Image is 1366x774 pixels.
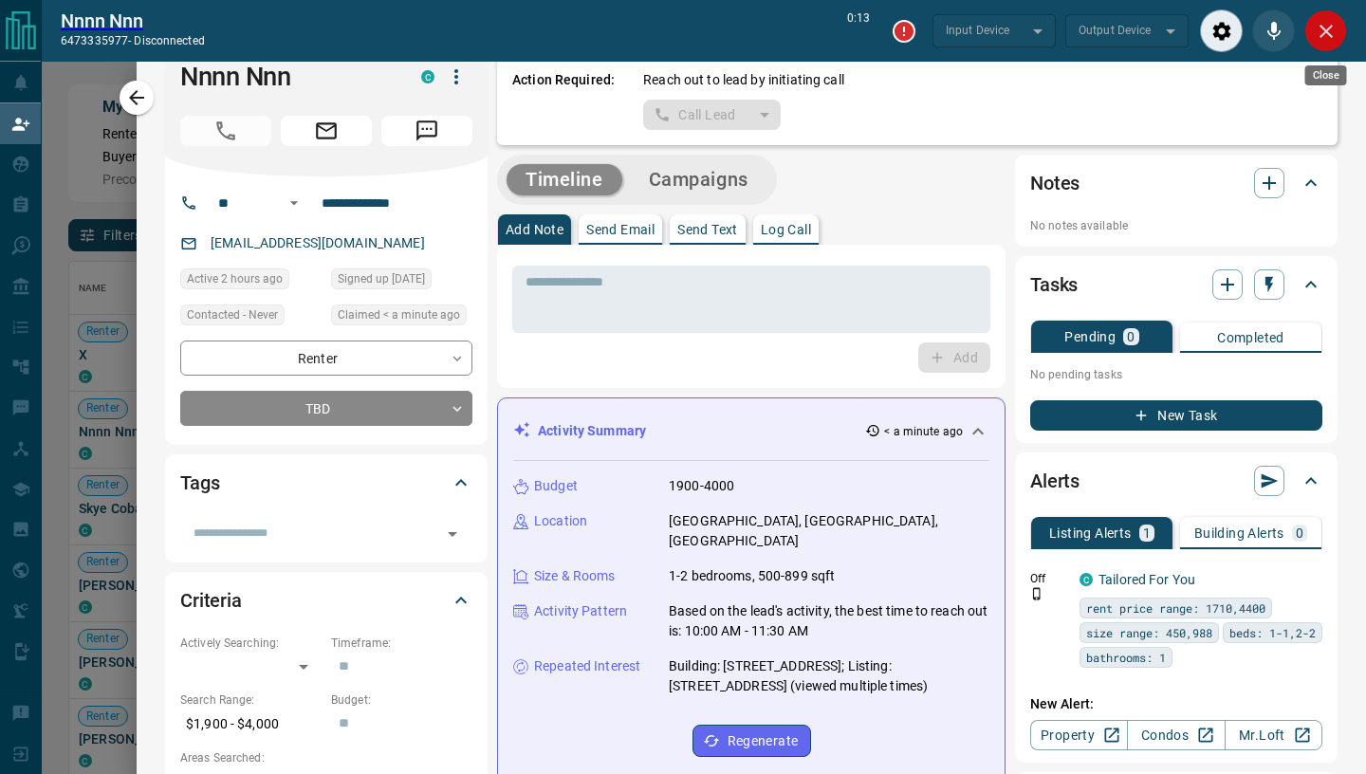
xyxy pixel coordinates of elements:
[338,269,425,288] span: Signed up [DATE]
[1030,587,1043,600] svg: Push Notification Only
[630,164,767,195] button: Campaigns
[1030,400,1322,431] button: New Task
[1225,720,1322,750] a: Mr.Loft
[506,223,563,236] p: Add Note
[1030,269,1078,300] h2: Tasks
[1030,168,1080,198] h2: Notes
[338,305,460,324] span: Claimed < a minute ago
[211,235,425,250] a: [EMAIL_ADDRESS][DOMAIN_NAME]
[1064,330,1116,343] p: Pending
[1030,694,1322,714] p: New Alert:
[534,476,578,496] p: Budget
[381,116,472,146] span: Message
[1086,599,1265,617] span: rent price range: 1710,4400
[134,34,204,47] span: disconnected
[180,341,472,376] div: Renter
[1049,526,1132,540] p: Listing Alerts
[1127,330,1135,343] p: 0
[1098,572,1195,587] a: Tailored For You
[643,70,844,90] p: Reach out to lead by initiating call
[1229,623,1316,642] span: beds: 1-1,2-2
[1030,720,1128,750] a: Property
[669,476,734,496] p: 1900-4000
[180,460,472,506] div: Tags
[331,304,472,331] div: Fri Aug 15 2025
[513,414,989,449] div: Activity Summary< a minute ago
[180,709,322,740] p: $1,900 - $4,000
[1200,9,1243,52] div: Audio Settings
[180,585,242,616] h2: Criteria
[534,566,616,586] p: Size & Rooms
[187,305,278,324] span: Contacted - Never
[1030,458,1322,504] div: Alerts
[331,268,472,295] div: Wed Aug 13 2025
[180,635,322,652] p: Actively Searching:
[534,601,627,621] p: Activity Pattern
[1194,526,1284,540] p: Building Alerts
[180,116,271,146] span: Call
[669,656,989,696] p: Building: [STREET_ADDRESS]; Listing: [STREET_ADDRESS] (viewed multiple times)
[669,566,835,586] p: 1-2 bedrooms, 500-899 sqft
[692,725,811,757] button: Regenerate
[669,601,989,641] p: Based on the lead's activity, the best time to reach out is: 10:00 AM - 11:30 AM
[884,423,963,440] p: < a minute ago
[180,391,472,426] div: TBD
[439,521,466,547] button: Open
[180,62,393,92] h1: Nnnn Nnn
[1304,9,1347,52] div: Close
[283,192,305,214] button: Open
[1030,217,1322,234] p: No notes available
[61,9,205,32] h2: Nnnn Nnn
[1030,360,1322,389] p: No pending tasks
[847,9,870,52] p: 0:13
[669,511,989,551] p: [GEOGRAPHIC_DATA], [GEOGRAPHIC_DATA], [GEOGRAPHIC_DATA]
[761,223,811,236] p: Log Call
[1086,623,1212,642] span: size range: 450,988
[1080,573,1093,586] div: condos.ca
[586,223,655,236] p: Send Email
[1030,570,1068,587] p: Off
[331,635,472,652] p: Timeframe:
[281,116,372,146] span: Email
[180,468,219,498] h2: Tags
[1030,262,1322,307] div: Tasks
[534,511,587,531] p: Location
[421,70,434,83] div: condos.ca
[507,164,622,195] button: Timeline
[1143,526,1151,540] p: 1
[180,691,322,709] p: Search Range:
[187,269,283,288] span: Active 2 hours ago
[534,656,640,676] p: Repeated Interest
[677,223,738,236] p: Send Text
[180,268,322,295] div: Fri Aug 15 2025
[180,578,472,623] div: Criteria
[1252,9,1295,52] div: Mute
[643,100,781,130] div: split button
[1296,526,1303,540] p: 0
[1217,331,1284,344] p: Completed
[1086,648,1166,667] span: bathrooms: 1
[180,749,472,766] p: Areas Searched:
[1305,65,1347,85] div: Close
[1030,466,1080,496] h2: Alerts
[512,70,615,130] p: Action Required:
[331,691,472,709] p: Budget:
[538,421,646,441] p: Activity Summary
[1030,160,1322,206] div: Notes
[1127,720,1225,750] a: Condos
[61,32,205,49] p: 6473335977 -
